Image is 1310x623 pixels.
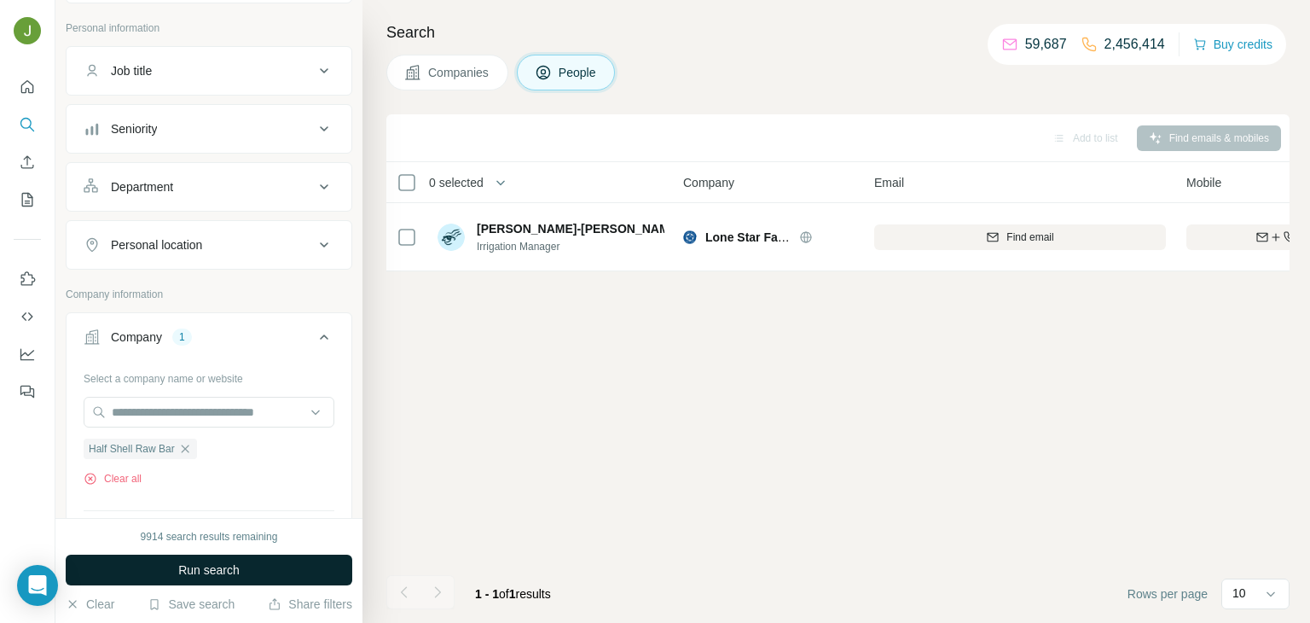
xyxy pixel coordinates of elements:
[67,317,351,364] button: Company1
[477,239,664,254] span: Irrigation Manager
[14,376,41,407] button: Feedback
[14,339,41,370] button: Dashboard
[499,587,509,601] span: of
[14,264,41,294] button: Use Surfe on LinkedIn
[438,224,465,251] img: Avatar
[67,50,351,91] button: Job title
[84,471,142,486] button: Clear all
[89,441,175,457] span: Half Shell Raw Bar
[386,20,1290,44] h4: Search
[111,329,162,346] div: Company
[705,230,841,244] span: Lone Star Family Farms
[475,587,499,601] span: 1 - 1
[111,236,202,253] div: Personal location
[683,230,697,244] img: Logo of Lone Star Family Farms
[874,174,904,191] span: Email
[429,174,484,191] span: 0 selected
[84,364,334,387] div: Select a company name or website
[428,64,490,81] span: Companies
[67,166,351,207] button: Department
[148,596,235,613] button: Save search
[1025,34,1067,55] p: 59,687
[111,120,157,137] div: Seniority
[683,174,734,191] span: Company
[14,184,41,215] button: My lists
[1186,174,1221,191] span: Mobile
[14,147,41,178] button: Enrich CSV
[559,64,598,81] span: People
[475,587,551,601] span: results
[874,224,1166,250] button: Find email
[477,220,681,237] span: [PERSON_NAME]-[PERSON_NAME]
[14,109,41,140] button: Search
[178,562,240,579] span: Run search
[141,529,278,544] div: 9914 search results remaining
[67,224,351,265] button: Personal location
[1104,34,1165,55] p: 2,456,414
[14,301,41,332] button: Use Surfe API
[268,596,352,613] button: Share filters
[1193,32,1272,56] button: Buy credits
[14,72,41,102] button: Quick start
[1232,585,1246,602] p: 10
[66,555,352,585] button: Run search
[509,587,516,601] span: 1
[66,287,352,302] p: Company information
[66,20,352,36] p: Personal information
[111,178,173,195] div: Department
[172,329,192,345] div: 1
[1127,585,1208,603] span: Rows per page
[1006,230,1053,245] span: Find email
[66,596,114,613] button: Clear
[17,565,58,606] div: Open Intercom Messenger
[111,62,152,79] div: Job title
[14,17,41,44] img: Avatar
[67,108,351,149] button: Seniority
